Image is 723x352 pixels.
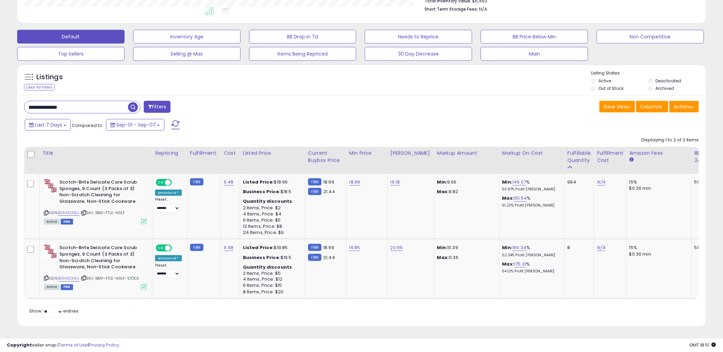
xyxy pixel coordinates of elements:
span: ON [156,245,165,251]
span: 2025-09-15 18:51 GMT [690,342,716,348]
div: Markup Amount [437,150,497,157]
div: 24 Items, Price: $9 [243,230,300,236]
div: % [502,245,559,257]
b: Scotch-Brite Delicate Care Scrub Sponges, 9 Count (3 Packs of 3) Non-Scratch Cleaning for Glasswa... [59,245,143,272]
div: Clear All Filters [24,84,55,91]
a: 151.54 [514,195,527,202]
div: : [243,198,300,204]
a: 175.31 [514,261,526,268]
button: Default [17,30,125,44]
div: Markup on Cost [502,150,562,157]
p: 54.12% Profit [PERSON_NAME] [502,269,559,274]
b: Short Term Storage Fees: [425,6,478,12]
span: Sep-01 - Sep-07 [116,121,156,128]
h5: Listings [36,72,63,82]
span: | SKU: 1BWI-FTLE-N9LF-STOCK [81,276,139,281]
div: $19.5 [243,255,300,261]
div: % [502,195,559,208]
span: ON [156,180,165,186]
small: FBM [308,178,322,186]
div: Displaying 1 to 2 of 2 items [642,137,699,143]
a: N/A [597,179,605,186]
div: 4 Items, Price: $12 [243,277,300,283]
div: 8 [568,245,589,251]
a: 20.99 [390,244,403,251]
button: Non Competitive [597,30,704,44]
p: 50.87% Profit [PERSON_NAME] [502,187,559,192]
b: Max: [502,261,514,267]
p: 11.36 [437,255,494,261]
button: Sep-01 - Sep-07 [106,119,164,131]
a: 6.48 [224,244,234,251]
div: Preset: [155,197,182,213]
button: BB Price Below Min [481,30,588,44]
img: 410SIFdp5tL._SL40_.jpg [44,245,58,258]
b: Listed Price: [243,179,274,185]
a: 18.99 [349,179,360,186]
div: BB Share 24h. [695,150,720,164]
div: Repricing [155,150,184,157]
button: 30 Day Decrease [365,47,472,61]
div: $18.5 [243,189,300,195]
b: Scotch-Brite Delicate Care Scrub Sponges, 9 Count (3 Packs of 3) Non-Scratch Cleaning for Glasswa... [59,179,143,206]
a: 149.07 [513,179,526,186]
span: 18.99 [323,244,334,251]
label: Deactivated [656,78,681,84]
small: FBM [190,244,203,251]
div: 6 Items, Price: $5 [243,217,300,223]
div: 994 [568,179,589,185]
button: Selling @ Max [133,47,241,61]
th: The percentage added to the cost of goods (COGS) that forms the calculator for Min & Max prices. [499,147,564,174]
span: 21.44 [323,254,335,261]
span: 18.99 [323,179,334,185]
span: 21.44 [323,188,335,195]
div: : [243,264,300,270]
strong: Max: [437,188,449,195]
div: Listed Price [243,150,302,157]
span: FBM [61,219,73,225]
strong: Min: [437,244,447,251]
strong: Copyright [7,342,32,348]
div: Amazon AI * [155,255,182,261]
b: Quantity discounts [243,264,292,270]
div: Preset: [155,263,182,279]
p: 9.82 [437,189,494,195]
span: All listings currently available for purchase on Amazon [44,284,60,290]
p: 10.39 [437,245,494,251]
div: 12 Items, Price: $8 [243,223,300,230]
a: N/A [597,244,605,251]
a: 160.34 [513,244,527,251]
p: 9.66 [437,179,494,185]
span: Show: entries [29,308,79,315]
b: Listed Price: [243,244,274,251]
div: Min Price [349,150,385,157]
button: Items Being Repriced [249,47,357,61]
a: Terms of Use [59,342,88,348]
button: Columns [636,101,668,113]
span: OFF [171,245,182,251]
div: 50% [695,179,717,185]
a: Privacy Policy [89,342,119,348]
b: Min: [502,244,513,251]
span: OFF [171,180,182,186]
a: 6.48 [224,179,234,186]
div: $19.85 [243,245,300,251]
label: Archived [656,85,674,91]
label: Active [598,78,611,84]
div: Title [42,150,149,157]
small: FBM [190,178,203,186]
button: BB Drop in 7d [249,30,357,44]
a: 19.85 [349,244,360,251]
b: Quantity discounts [243,198,292,204]
div: 50% [695,245,717,251]
div: 8 Items, Price: $20 [243,289,300,295]
b: Business Price: [243,188,281,195]
div: % [502,179,559,192]
div: Fulfillable Quantity [568,150,591,164]
p: 52.34% Profit [PERSON_NAME] [502,253,559,258]
div: $0.30 min [629,251,686,257]
button: Main [481,47,588,61]
div: Fulfillment Cost [597,150,623,164]
img: 410SIFdp5tL._SL40_.jpg [44,179,58,193]
span: FBM [61,284,73,290]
